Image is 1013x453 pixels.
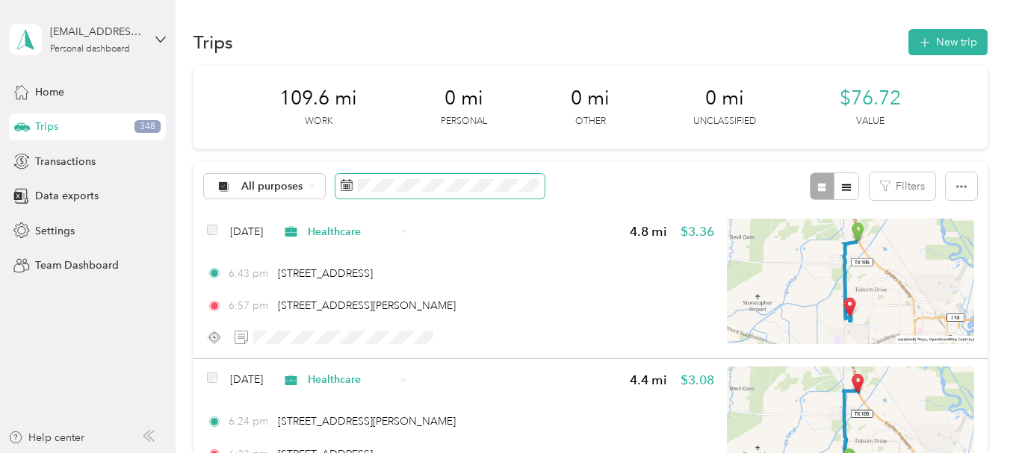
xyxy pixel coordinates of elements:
div: Personal dashboard [50,45,130,54]
p: Personal [441,115,487,128]
span: [STREET_ADDRESS][PERSON_NAME] [278,415,456,428]
span: 6:43 pm [229,266,271,281]
p: Other [575,115,606,128]
span: Transactions [35,154,96,169]
span: Home [35,84,64,100]
span: Trips [35,119,58,134]
span: 0 mi [444,87,483,110]
iframe: Everlance-gr Chat Button Frame [929,369,1013,453]
span: 4.8 mi [630,222,667,241]
div: [EMAIL_ADDRESS][DOMAIN_NAME] [50,24,143,40]
span: Settings [35,223,75,239]
span: Healthcare [308,372,395,387]
h1: Trips [193,34,233,50]
span: All purposes [241,181,303,192]
span: Team Dashboard [35,257,119,273]
p: Unclassified [693,115,756,128]
span: 109.6 mi [279,87,357,110]
span: [DATE] [230,372,263,387]
p: Work [305,115,332,128]
span: Data exports [35,188,99,204]
span: 0 mi [705,87,744,110]
span: [DATE] [230,224,263,240]
span: 6:24 pm [229,413,271,429]
span: 6:57 pm [229,298,271,313]
button: Filters [870,172,935,200]
button: New trip [908,29,988,55]
button: Help center [8,430,84,446]
span: [STREET_ADDRESS] [278,267,373,280]
span: $3.36 [681,222,714,241]
img: minimap [727,219,974,344]
span: Healthcare [308,224,395,240]
span: $3.08 [681,371,714,390]
span: 348 [134,120,161,134]
span: $76.72 [840,87,901,110]
span: 0 mi [571,87,610,110]
span: [STREET_ADDRESS][PERSON_NAME] [278,299,456,312]
span: 4.4 mi [630,371,667,390]
p: Value [856,115,885,128]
